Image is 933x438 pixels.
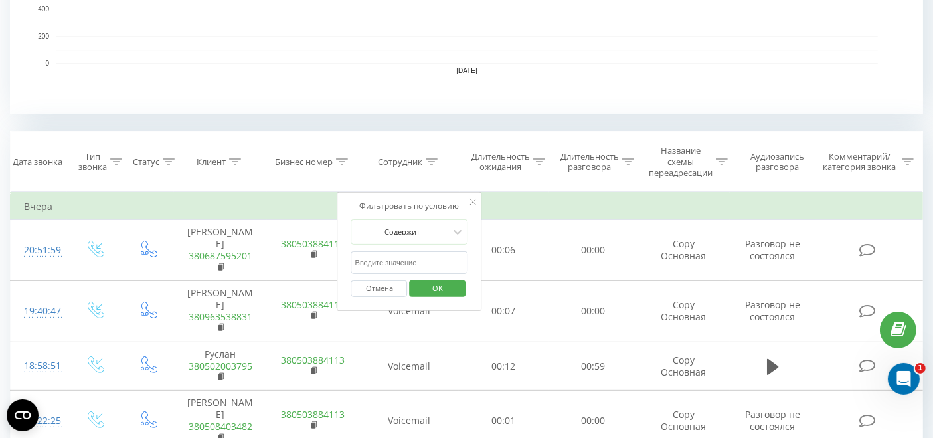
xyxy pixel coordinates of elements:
text: [DATE] [456,68,477,75]
td: Copy Основная [637,220,730,281]
div: 20:51:59 [24,237,54,263]
input: Введите значение [351,251,468,274]
td: Copy Основная [637,342,730,391]
div: Тип звонка [78,151,107,173]
td: 00:59 [549,342,637,391]
td: Вчера [11,193,923,220]
iframe: Intercom live chat [888,363,920,395]
div: Клиент [197,156,226,167]
text: 200 [38,33,49,40]
a: 380508403482 [189,420,252,433]
td: Voicemail [359,342,459,391]
div: Название схемы переадресации [649,145,713,179]
div: 19:40:47 [24,298,54,324]
div: Дата звонка [13,156,62,167]
td: 00:00 [549,280,637,342]
td: [PERSON_NAME] [174,220,266,281]
text: 400 [38,5,49,13]
td: 00:06 [459,220,548,281]
button: Отмена [351,280,408,297]
div: Длительность ожидания [471,151,530,173]
span: Разговор не состоялся [745,298,800,323]
td: [PERSON_NAME] [174,280,266,342]
td: 00:00 [549,220,637,281]
td: 00:07 [459,280,548,342]
span: Разговор не состоялся [745,237,800,262]
td: Руслан [174,342,266,391]
a: 380963538831 [189,310,252,323]
span: Разговор не состоялся [745,408,800,433]
a: 380503884113 [282,354,345,366]
a: 380503884113 [282,298,345,311]
td: 00:12 [459,342,548,391]
a: 380503884113 [282,408,345,421]
div: Фильтровать по условию [351,199,468,213]
a: 380687595201 [189,249,252,262]
div: 18:58:51 [24,353,54,379]
a: 380502003795 [189,360,252,372]
div: Сотрудник [378,156,422,167]
div: Аудиозапись разговора [742,151,812,173]
text: 0 [45,60,49,67]
button: Open CMP widget [7,399,39,431]
div: Статус [133,156,159,167]
td: Copy Основная [637,280,730,342]
button: OK [409,280,466,297]
a: 380503884113 [282,237,345,250]
span: 1 [915,363,926,374]
div: Комментарий/категория звонка [821,151,898,173]
div: Длительность разговора [560,151,619,173]
div: 18:22:25 [24,408,54,434]
div: Бизнес номер [275,156,333,167]
span: OK [419,278,456,298]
